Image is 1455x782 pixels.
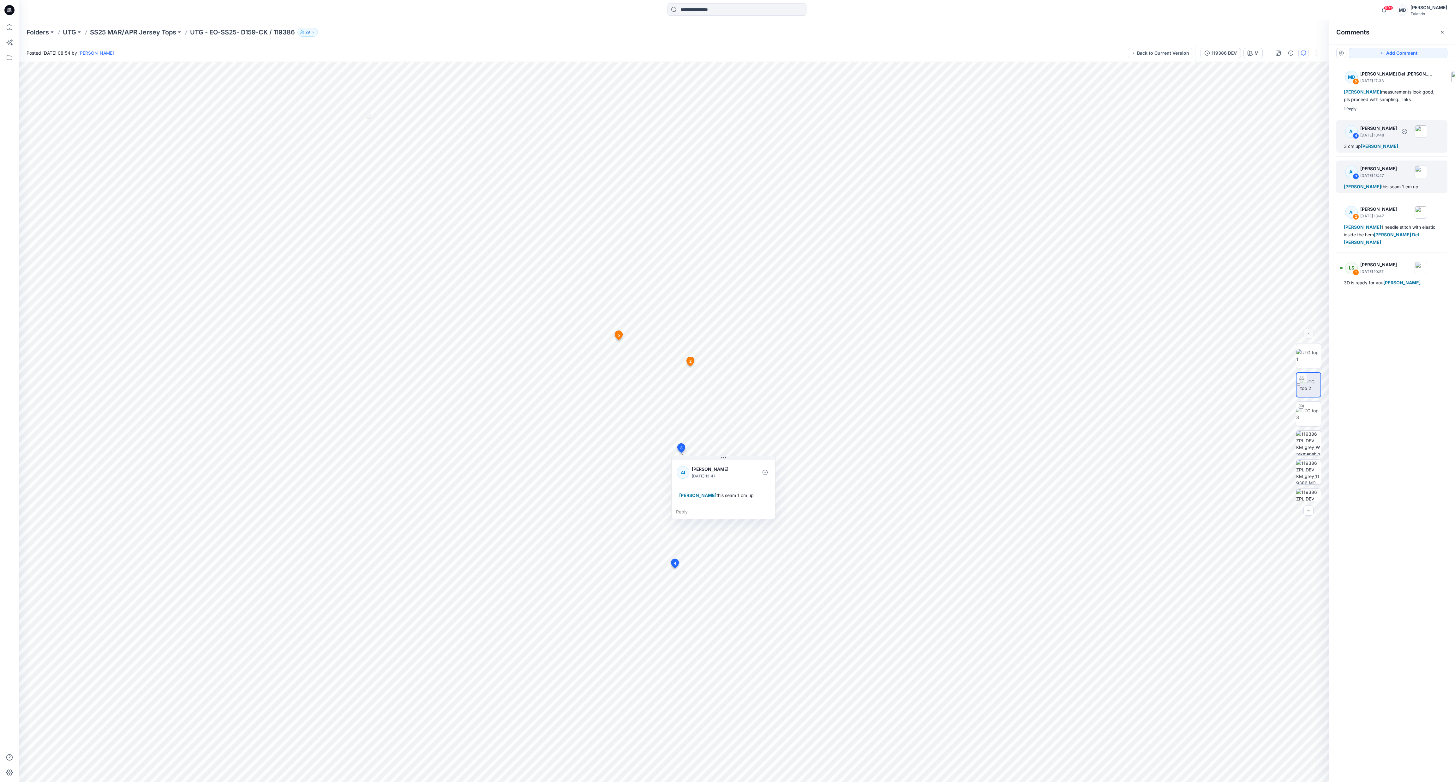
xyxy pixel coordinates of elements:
a: Folders [27,28,49,37]
img: UTG top 2 [1300,378,1320,391]
span: 4 [674,561,676,566]
div: LS [1345,262,1358,274]
img: UTG top 3 [1296,407,1321,421]
div: 119386 DEV [1212,50,1237,57]
span: [PERSON_NAME] [1344,184,1381,189]
button: 29 [297,28,318,37]
img: 119386 ZPL DEV KM_grey_119386 MC [1296,460,1321,484]
div: 1 needle stitch with elastic inside the hem [1344,223,1440,246]
p: [DATE] 13:47 [692,473,743,479]
p: [PERSON_NAME] [1360,124,1397,132]
button: Back to Current Version [1128,48,1193,58]
p: [DATE] 17:33 [1360,78,1434,84]
p: [PERSON_NAME] Del [PERSON_NAME] [1360,70,1434,78]
p: [PERSON_NAME] [1360,205,1397,213]
p: [DATE] 10:57 [1360,269,1397,275]
div: 1 [1353,269,1359,276]
div: AI [677,466,689,479]
div: 5 [1353,78,1359,85]
p: [DATE] 13:47 [1360,173,1397,179]
div: Reply [672,505,775,519]
span: [PERSON_NAME] [1344,224,1381,230]
div: AI [1345,125,1358,138]
span: [PERSON_NAME] Del [PERSON_NAME] [1344,232,1419,245]
span: 5 [618,332,620,338]
div: M [1254,50,1259,57]
span: 99+ [1384,5,1393,10]
div: 3 [1353,173,1359,179]
div: AI [1345,166,1358,178]
div: 4 [1353,133,1359,139]
button: Add Comment [1349,48,1447,58]
div: this seam 1 cm up [677,489,770,501]
div: 3 cm up [1344,142,1440,150]
span: 2 [689,359,692,364]
span: 3 [680,445,683,451]
p: [DATE] 13:47 [1360,213,1397,219]
button: 119386 DEV [1201,48,1241,58]
span: [PERSON_NAME] [1383,280,1421,285]
p: [PERSON_NAME] [1360,165,1397,173]
a: UTG [63,28,76,37]
div: MD [1345,71,1358,83]
div: 1 Reply [1344,106,1356,112]
div: measurements look good, pls proceed with sampling. Thks [1344,88,1440,103]
div: 2 [1353,214,1359,220]
span: [PERSON_NAME] [679,493,716,498]
p: UTG - EO-SS25- D159-CK / 119386 [190,28,295,37]
p: [PERSON_NAME] [1360,261,1397,269]
div: [PERSON_NAME] [1410,4,1447,11]
img: 119386 ZPL DEV KM_grey_119386 patterns [1296,489,1321,513]
a: [PERSON_NAME] [78,50,114,56]
span: [PERSON_NAME] [1344,89,1381,94]
img: UTG top 1 [1296,349,1321,362]
button: M [1243,48,1263,58]
img: 119386 ZPL DEV KM_grey_Workmanship illustrations - 119386 [1296,431,1321,455]
div: Zalando [1410,11,1447,16]
a: SS25 MAR/APR Jersey Tops [90,28,176,37]
span: [PERSON_NAME] [1361,143,1398,149]
div: MD [1397,4,1408,16]
button: Details [1286,48,1296,58]
p: [DATE] 13:48 [1360,132,1397,138]
div: 3D is ready for you [1344,279,1440,287]
p: [PERSON_NAME] [692,465,743,473]
p: 29 [305,29,310,36]
div: AI [1345,206,1358,219]
div: this seam 1 cm up [1344,183,1440,191]
span: Posted [DATE] 08:54 by [27,50,114,56]
h2: Comments [1336,28,1369,36]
